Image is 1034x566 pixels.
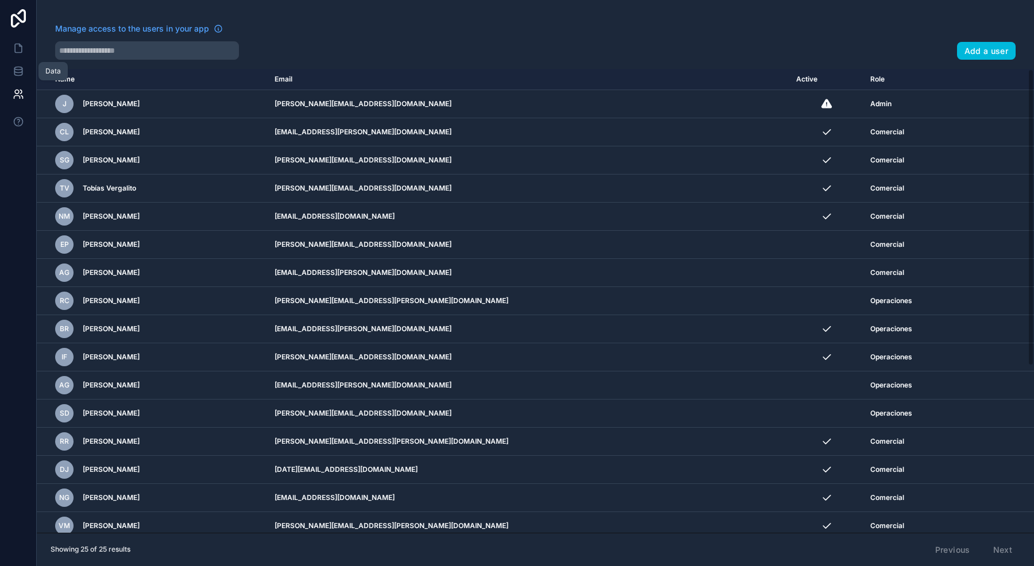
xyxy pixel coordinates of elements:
[83,127,140,137] span: [PERSON_NAME]
[59,493,70,502] span: NG
[60,324,69,334] span: BR
[870,268,904,277] span: Comercial
[83,521,140,530] span: [PERSON_NAME]
[61,352,67,362] span: IF
[60,296,70,305] span: RC
[870,352,912,362] span: Operaciones
[870,409,912,418] span: Operaciones
[870,212,904,221] span: Comercial
[870,521,904,530] span: Comercial
[37,69,268,90] th: Name
[83,324,140,334] span: [PERSON_NAME]
[268,146,789,175] td: [PERSON_NAME][EMAIL_ADDRESS][DOMAIN_NAME]
[870,381,912,390] span: Operaciones
[55,23,209,34] span: Manage access to the users in your app
[268,118,789,146] td: [EMAIL_ADDRESS][PERSON_NAME][DOMAIN_NAME]
[83,437,140,446] span: [PERSON_NAME]
[83,465,140,474] span: [PERSON_NAME]
[870,437,904,446] span: Comercial
[268,69,789,90] th: Email
[870,99,892,108] span: Admin
[268,428,789,456] td: [PERSON_NAME][EMAIL_ADDRESS][PERSON_NAME][DOMAIN_NAME]
[60,409,70,418] span: SD
[870,156,904,165] span: Comercial
[83,493,140,502] span: [PERSON_NAME]
[60,156,70,165] span: SG
[268,90,789,118] td: [PERSON_NAME][EMAIL_ADDRESS][DOMAIN_NAME]
[268,259,789,287] td: [EMAIL_ADDRESS][PERSON_NAME][DOMAIN_NAME]
[870,296,912,305] span: Operaciones
[268,400,789,428] td: [PERSON_NAME][EMAIL_ADDRESS][DOMAIN_NAME]
[60,240,69,249] span: EP
[268,456,789,484] td: [DATE][EMAIL_ADDRESS][DOMAIN_NAME]
[870,127,904,137] span: Comercial
[63,99,67,108] span: J
[863,69,981,90] th: Role
[59,521,70,530] span: VM
[83,409,140,418] span: [PERSON_NAME]
[59,268,70,277] span: AG
[870,324,912,334] span: Operaciones
[268,512,789,540] td: [PERSON_NAME][EMAIL_ADDRESS][PERSON_NAME][DOMAIN_NAME]
[83,352,140,362] span: [PERSON_NAME]
[83,156,140,165] span: [PERSON_NAME]
[60,184,70,193] span: TV
[60,127,69,137] span: CL
[59,381,70,390] span: AG
[60,437,69,446] span: RR
[45,67,61,76] div: Data
[83,212,140,221] span: [PERSON_NAME]
[870,240,904,249] span: Comercial
[83,268,140,277] span: [PERSON_NAME]
[60,465,69,474] span: DJ
[268,203,789,231] td: [EMAIL_ADDRESS][DOMAIN_NAME]
[957,42,1016,60] button: Add a user
[268,231,789,259] td: [PERSON_NAME][EMAIL_ADDRESS][DOMAIN_NAME]
[870,493,904,502] span: Comercial
[59,212,70,221] span: NM
[83,99,140,108] span: [PERSON_NAME]
[55,23,223,34] a: Manage access to the users in your app
[268,371,789,400] td: [EMAIL_ADDRESS][PERSON_NAME][DOMAIN_NAME]
[789,69,863,90] th: Active
[268,343,789,371] td: [PERSON_NAME][EMAIL_ADDRESS][DOMAIN_NAME]
[870,184,904,193] span: Comercial
[83,296,140,305] span: [PERSON_NAME]
[37,69,1034,533] div: scrollable content
[83,184,136,193] span: Tobías Vergalito
[268,287,789,315] td: [PERSON_NAME][EMAIL_ADDRESS][PERSON_NAME][DOMAIN_NAME]
[83,381,140,390] span: [PERSON_NAME]
[268,484,789,512] td: [EMAIL_ADDRESS][DOMAIN_NAME]
[83,240,140,249] span: [PERSON_NAME]
[268,175,789,203] td: [PERSON_NAME][EMAIL_ADDRESS][DOMAIN_NAME]
[51,545,130,554] span: Showing 25 of 25 results
[870,465,904,474] span: Comercial
[268,315,789,343] td: [EMAIL_ADDRESS][PERSON_NAME][DOMAIN_NAME]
